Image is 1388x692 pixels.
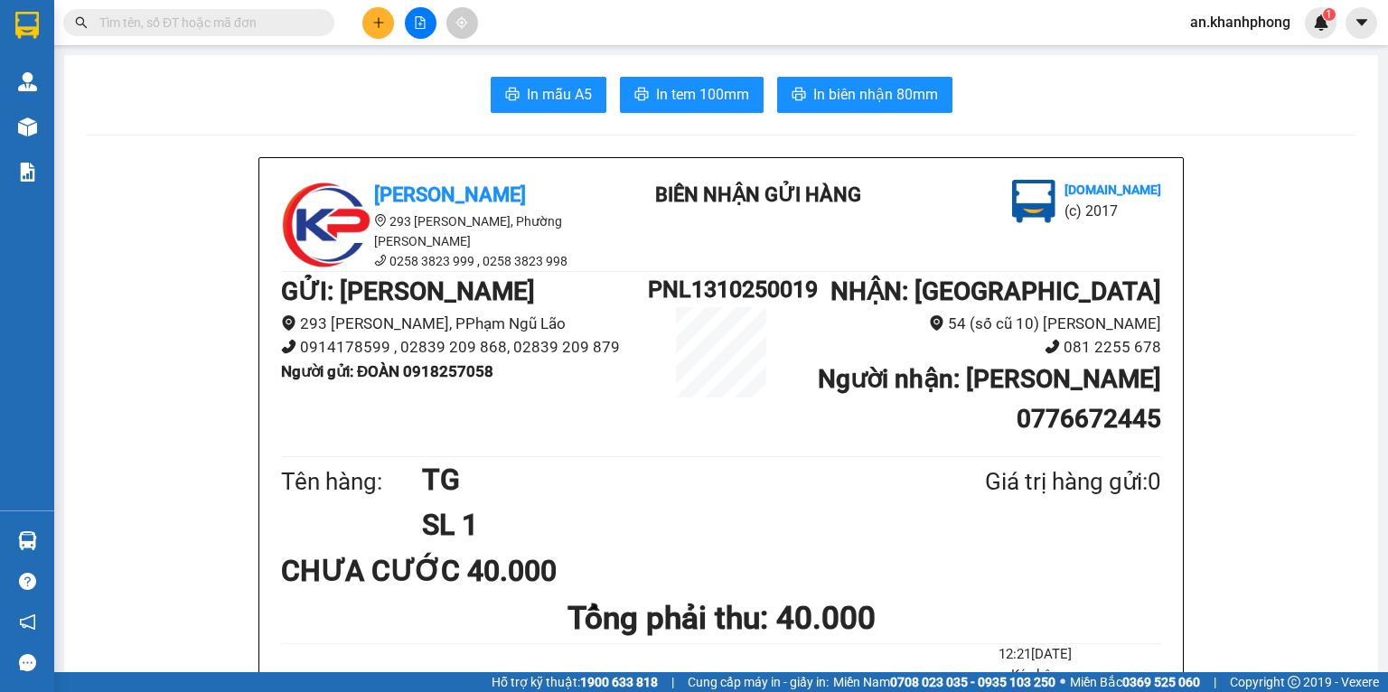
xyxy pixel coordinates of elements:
b: [DOMAIN_NAME] [1064,182,1161,197]
button: printerIn biên nhận 80mm [777,77,952,113]
span: 1 [1326,8,1332,21]
li: Ký nhận [909,665,1161,687]
strong: 0369 525 060 [1122,675,1200,689]
input: Tìm tên, số ĐT hoặc mã đơn [99,13,313,33]
span: Miền Nam [833,672,1055,692]
div: Giá trị hàng gửi: 0 [897,463,1161,500]
li: 081 2255 678 [794,335,1161,360]
span: In biên nhận 80mm [813,83,938,106]
button: printerIn mẫu A5 [491,77,606,113]
span: phone [281,339,296,354]
span: In mẫu A5 [527,83,592,106]
b: GỬI : [PERSON_NAME] [281,276,535,306]
img: logo.jpg [1012,180,1055,223]
li: 293 [PERSON_NAME], PPhạm Ngũ Lão [281,312,648,336]
span: Miền Bắc [1070,672,1200,692]
h1: PNL1310250019 [648,272,794,307]
b: Người nhận : [PERSON_NAME] 0776672445 [818,364,1161,434]
span: Hỗ trợ kỹ thuật: [492,672,658,692]
button: aim [446,7,478,39]
span: copyright [1288,676,1300,688]
span: plus [372,16,385,29]
span: printer [792,87,806,104]
button: caret-down [1346,7,1377,39]
span: search [75,16,88,29]
span: environment [281,315,296,331]
span: notification [19,613,36,631]
img: logo.jpg [281,180,371,270]
span: | [1214,672,1216,692]
li: 0914178599 , 02839 209 868, 02839 209 879 [281,335,648,360]
b: Người gửi : ĐOÀN 0918257058 [281,362,493,380]
span: | [671,672,674,692]
span: caret-down [1354,14,1370,31]
sup: 1 [1323,8,1336,21]
b: BIÊN NHẬN GỬI HÀNG [655,183,861,206]
img: solution-icon [18,163,37,182]
button: printerIn tem 100mm [620,77,764,113]
div: CHƯA CƯỚC 40.000 [281,548,571,594]
span: printer [505,87,520,104]
span: aim [455,16,468,29]
span: an.khanhphong [1176,11,1305,33]
div: Tên hàng: [281,463,422,500]
li: 0258 3823 999 , 0258 3823 998 [281,251,606,271]
span: file-add [414,16,427,29]
span: Cung cấp máy in - giấy in: [688,672,829,692]
span: phone [1045,339,1060,354]
h1: Tổng phải thu: 40.000 [281,594,1161,643]
li: 293 [PERSON_NAME], Phường [PERSON_NAME] [281,211,606,251]
span: In tem 100mm [656,83,749,106]
span: phone [374,254,387,267]
strong: 0708 023 035 - 0935 103 250 [890,675,1055,689]
span: environment [929,315,944,331]
span: ⚪️ [1060,678,1065,686]
li: (c) 2017 [1064,200,1161,222]
span: message [19,654,36,671]
img: warehouse-icon [18,531,37,550]
button: plus [362,7,394,39]
span: printer [634,87,649,104]
li: 12:21[DATE] [909,644,1161,666]
span: environment [374,214,387,227]
img: icon-new-feature [1313,14,1329,31]
img: warehouse-icon [18,72,37,91]
h1: SL 1 [422,502,897,547]
b: NHẬN : [GEOGRAPHIC_DATA] [830,276,1161,306]
img: logo-vxr [15,12,39,39]
h1: TG [422,457,897,502]
b: [PERSON_NAME] [374,183,526,206]
button: file-add [405,7,436,39]
span: question-circle [19,573,36,590]
img: warehouse-icon [18,117,37,136]
li: 54 (số cũ 10) [PERSON_NAME] [794,312,1161,336]
strong: 1900 633 818 [580,675,658,689]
